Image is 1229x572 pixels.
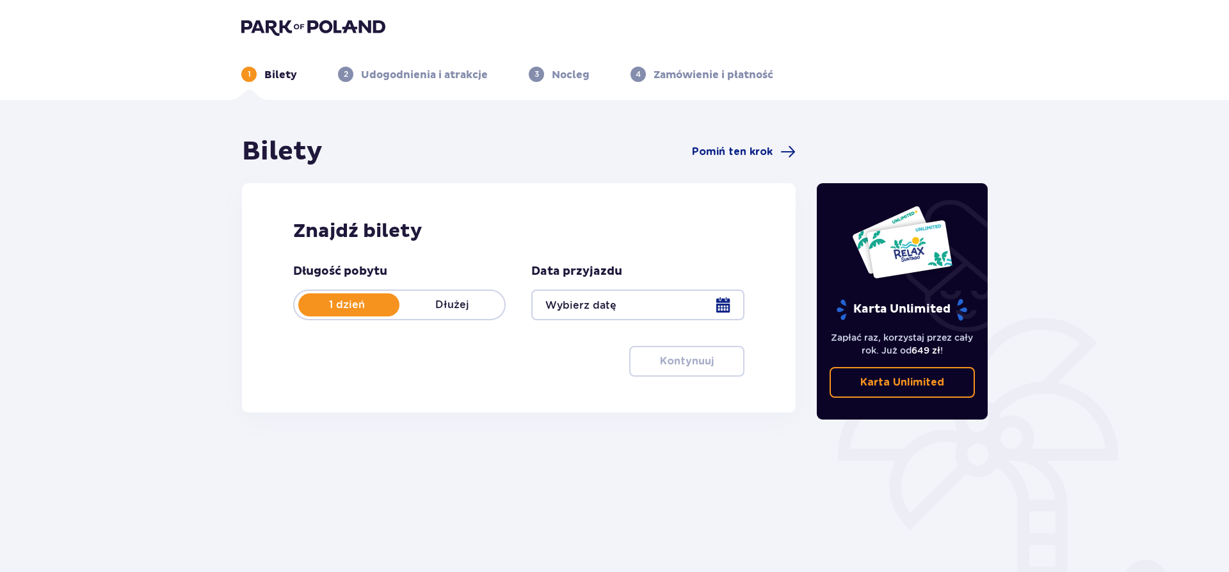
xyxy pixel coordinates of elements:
a: Karta Unlimited [830,367,976,398]
span: 649 zł [912,345,940,355]
p: Karta Unlimited [860,375,944,389]
p: 1 [248,69,251,80]
p: Udogodnienia i atrakcje [361,68,488,82]
p: 3 [534,69,539,80]
p: Nocleg [552,68,590,82]
p: Dłużej [399,298,504,312]
p: Długość pobytu [293,264,387,279]
p: Data przyjazdu [531,264,622,279]
button: Kontynuuj [629,346,744,377]
p: 4 [636,69,641,80]
div: 4Zamówienie i płatność [631,67,773,82]
h1: Bilety [242,136,323,168]
p: 1 dzień [294,298,399,312]
p: Zapłać raz, korzystaj przez cały rok. Już od ! [830,331,976,357]
img: Park of Poland logo [241,18,385,36]
div: 3Nocleg [529,67,590,82]
p: Karta Unlimited [835,298,968,321]
p: Kontynuuj [660,354,714,368]
span: Pomiń ten krok [692,145,773,159]
div: 1Bilety [241,67,297,82]
img: Dwie karty całoroczne do Suntago z napisem 'UNLIMITED RELAX', na białym tle z tropikalnymi liśćmi... [851,205,953,279]
p: 2 [344,69,348,80]
h2: Znajdź bilety [293,219,744,243]
div: 2Udogodnienia i atrakcje [338,67,488,82]
p: Zamówienie i płatność [654,68,773,82]
a: Pomiń ten krok [692,144,796,159]
p: Bilety [264,68,297,82]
